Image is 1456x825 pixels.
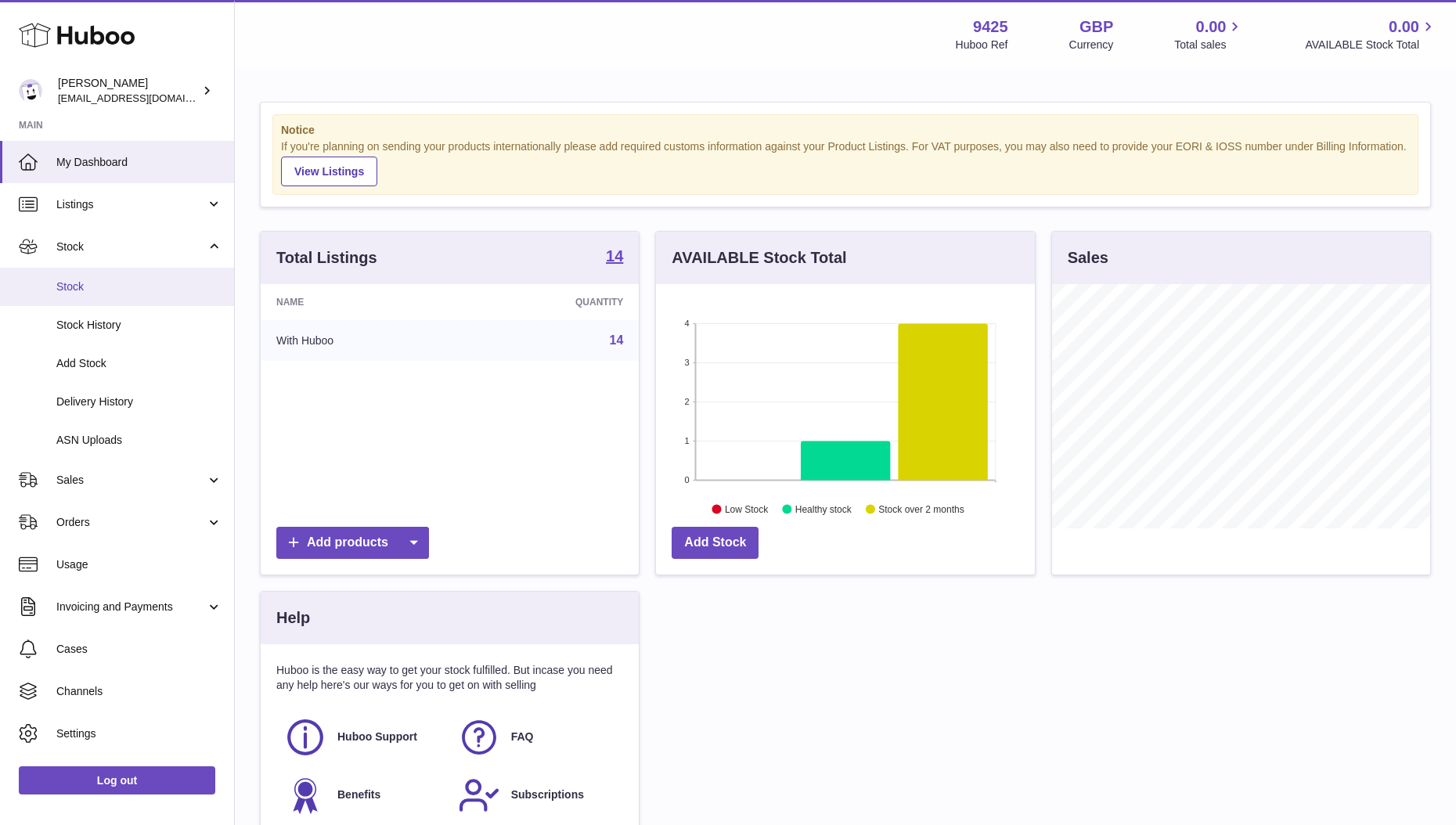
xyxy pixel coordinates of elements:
span: Listings [56,197,206,212]
span: Total sales [1174,38,1244,52]
h3: AVAILABLE Stock Total [672,247,846,268]
span: AVAILABLE Stock Total [1305,38,1437,52]
td: With Huboo [261,320,460,361]
span: Add Stock [56,356,222,371]
span: Benefits [337,787,380,802]
h3: Help [276,607,310,629]
span: Stock History [56,318,222,333]
span: Huboo Support [337,730,417,744]
span: Settings [56,726,222,741]
div: [PERSON_NAME] [58,76,199,106]
strong: Notice [281,123,1410,138]
th: Name [261,284,460,320]
span: Stock [56,240,206,254]
span: My Dashboard [56,155,222,170]
span: ASN Uploads [56,433,222,448]
th: Quantity [460,284,639,320]
div: Huboo Ref [956,38,1008,52]
div: Currency [1069,38,1114,52]
span: Subscriptions [511,787,584,802]
h3: Sales [1068,247,1108,268]
div: If you're planning on sending your products internationally please add required customs informati... [281,139,1410,186]
span: FAQ [511,730,534,744]
a: 0.00 AVAILABLE Stock Total [1305,16,1437,52]
h3: Total Listings [276,247,377,268]
a: Add products [276,527,429,559]
a: View Listings [281,157,377,186]
span: Channels [56,684,222,699]
text: 3 [685,358,690,367]
a: Log out [19,766,215,794]
span: 0.00 [1196,16,1227,38]
strong: 14 [606,248,623,264]
a: FAQ [458,716,616,758]
span: Cases [56,642,222,657]
span: 0.00 [1389,16,1419,38]
a: Add Stock [672,527,759,559]
text: 0 [685,475,690,485]
text: Healthy stock [795,503,852,514]
text: Stock over 2 months [879,503,964,514]
text: 4 [685,319,690,328]
span: Orders [56,515,206,530]
strong: GBP [1079,16,1113,38]
a: 14 [606,248,623,267]
text: 1 [685,436,690,445]
strong: 9425 [973,16,1008,38]
p: Huboo is the easy way to get your stock fulfilled. But incase you need any help here's our ways f... [276,663,623,693]
a: 0.00 Total sales [1174,16,1244,52]
span: Invoicing and Payments [56,600,206,614]
span: Stock [56,279,222,294]
text: 2 [685,397,690,406]
img: Huboo@cbdmd.com [19,79,42,103]
span: Usage [56,557,222,572]
a: 14 [610,333,624,347]
span: [EMAIL_ADDRESS][DOMAIN_NAME] [58,92,230,104]
a: Benefits [284,774,442,816]
span: Delivery History [56,394,222,409]
span: Sales [56,473,206,488]
a: Subscriptions [458,774,616,816]
a: Huboo Support [284,716,442,758]
text: Low Stock [725,503,769,514]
